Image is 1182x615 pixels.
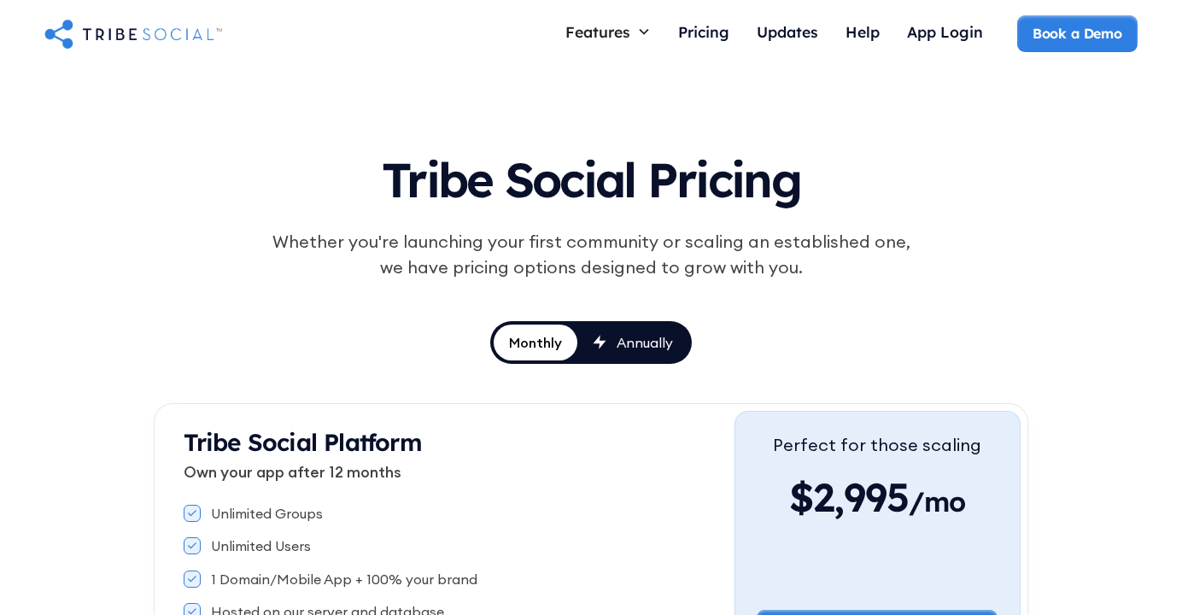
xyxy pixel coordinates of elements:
[907,22,983,41] div: App Login
[552,15,664,48] div: Features
[832,15,893,52] a: Help
[893,15,997,52] a: App Login
[757,22,818,41] div: Updates
[664,15,743,52] a: Pricing
[773,471,981,523] div: $2,995
[773,432,981,458] div: Perfect for those scaling
[909,484,966,527] span: /mo
[263,229,919,280] div: Whether you're launching your first community or scaling an established one, we have pricing opti...
[211,570,477,589] div: 1 Domain/Mobile App + 100% your brand
[44,16,222,50] a: home
[211,504,323,523] div: Unlimited Groups
[565,22,630,41] div: Features
[211,536,311,555] div: Unlimited Users
[678,22,729,41] div: Pricing
[846,22,880,41] div: Help
[1017,15,1138,51] a: Book a Demo
[184,427,422,457] strong: Tribe Social Platform
[509,333,562,352] div: Monthly
[195,137,987,215] h1: Tribe Social Pricing
[184,460,734,483] p: Own your app after 12 months
[743,15,832,52] a: Updates
[617,333,673,352] div: Annually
